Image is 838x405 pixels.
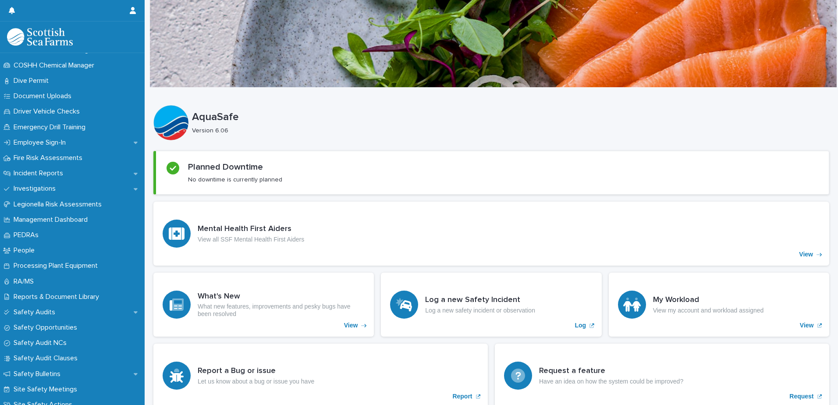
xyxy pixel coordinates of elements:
[344,322,358,329] p: View
[198,236,304,243] p: View all SSF Mental Health First Aiders
[10,61,101,70] p: COSHH Chemical Manager
[452,393,472,400] p: Report
[10,107,87,116] p: Driver Vehicle Checks
[10,385,84,394] p: Site Safety Meetings
[10,216,95,224] p: Management Dashboard
[188,162,263,172] h2: Planned Downtime
[7,28,73,46] img: bPIBxiqnSb2ggTQWdOVV
[10,323,84,332] p: Safety Opportunities
[653,307,764,314] p: View my account and workload assigned
[10,370,67,378] p: Safety Bulletins
[10,231,46,239] p: PEDRAs
[10,169,70,178] p: Incident Reports
[198,224,304,234] h3: Mental Health First Aiders
[799,251,813,258] p: View
[789,393,813,400] p: Request
[10,92,78,100] p: Document Uploads
[198,366,314,376] h3: Report a Bug or issue
[381,273,601,337] a: Log
[10,293,106,301] p: Reports & Document Library
[10,185,63,193] p: Investigations
[609,273,829,337] a: View
[653,295,764,305] h3: My Workload
[153,202,829,266] a: View
[10,139,73,147] p: Employee Sign-In
[575,322,586,329] p: Log
[192,127,822,135] p: Version 6.06
[10,200,109,209] p: Legionella Risk Assessments
[10,154,89,162] p: Fire Risk Assessments
[10,262,105,270] p: Processing Plant Equipment
[10,339,74,347] p: Safety Audit NCs
[539,378,683,385] p: Have an idea on how the system could be improved?
[800,322,814,329] p: View
[153,273,374,337] a: View
[10,123,92,131] p: Emergency Drill Training
[188,176,282,184] p: No downtime is currently planned
[425,307,535,314] p: Log a new safety incident or observation
[10,246,42,255] p: People
[198,303,365,318] p: What new features, improvements and pesky bugs have been resolved
[10,308,62,316] p: Safety Audits
[10,354,85,362] p: Safety Audit Clauses
[539,366,683,376] h3: Request a feature
[192,111,826,124] p: AquaSafe
[10,277,41,286] p: RA/MS
[198,378,314,385] p: Let us know about a bug or issue you have
[198,292,365,302] h3: What's New
[10,77,56,85] p: Dive Permit
[425,295,535,305] h3: Log a new Safety Incident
